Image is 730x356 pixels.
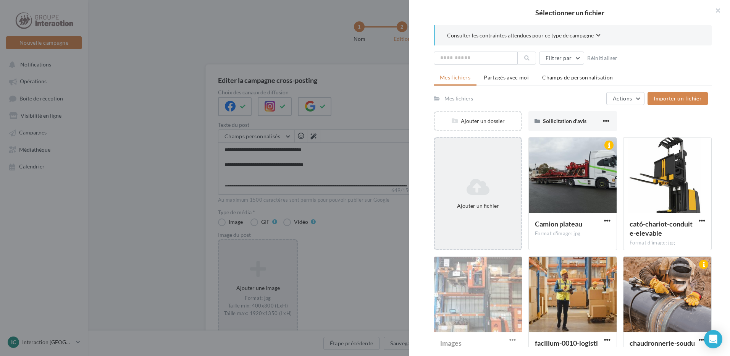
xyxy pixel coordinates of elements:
[447,31,601,41] button: Consulter les contraintes attendues pour ce type de campagne
[435,117,521,125] div: Ajouter un dossier
[630,239,705,246] div: Format d'image: jpg
[543,118,586,124] span: Sollicitation d'avis
[606,92,644,105] button: Actions
[438,202,518,210] div: Ajouter un fichier
[584,53,621,63] button: Réinitialiser
[630,220,693,237] span: cat6-chariot-conduite-elevable
[539,52,584,65] button: Filtrer par
[484,74,529,81] span: Partagés avec moi
[535,230,610,237] div: Format d'image: jpg
[447,32,594,39] span: Consulter les contraintes attendues pour ce type de campagne
[444,95,473,102] div: Mes fichiers
[613,95,632,102] span: Actions
[704,330,722,348] div: Open Intercom Messenger
[648,92,708,105] button: Importer un fichier
[535,220,582,228] span: Camion plateau
[654,95,702,102] span: Importer un fichier
[440,74,470,81] span: Mes fichiers
[542,74,613,81] span: Champs de personnalisation
[422,9,718,16] h2: Sélectionner un fichier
